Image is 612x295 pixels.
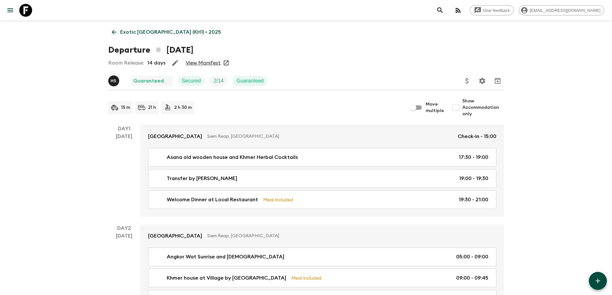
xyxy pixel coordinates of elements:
p: Guaranteed [236,77,264,85]
p: 2 / 14 [214,77,224,85]
button: search adventures [434,4,447,17]
p: 15 m [121,104,130,111]
div: [DATE] [116,133,132,217]
a: View Manifest [186,60,221,66]
p: 2 h 30 m [174,104,192,111]
p: Angkor Wat Sunrise and [DEMOGRAPHIC_DATA] [167,253,284,261]
p: Welcome Dinner at Local Restaurant [167,196,258,204]
p: Day 1 [108,125,140,133]
a: Khmer house at Village by [GEOGRAPHIC_DATA]Meal Included09:00 - 09:45 [148,269,496,287]
h1: Departure [DATE] [108,44,193,56]
p: Khmer house at Village by [GEOGRAPHIC_DATA] [167,274,286,282]
a: Exotic [GEOGRAPHIC_DATA] (KH1) • 2025 [108,26,225,39]
button: Settings [476,74,489,87]
p: Transfer by [PERSON_NAME] [167,175,237,182]
p: 14 days [147,59,165,67]
span: [EMAIL_ADDRESS][DOMAIN_NAME] [526,8,604,13]
div: Trip Fill [210,76,227,86]
button: HS [108,75,120,86]
p: Day 2 [108,224,140,232]
a: Welcome Dinner at Local RestaurantMeal Included19:30 - 21:00 [148,190,496,209]
p: Siem Reap, [GEOGRAPHIC_DATA] [207,233,491,239]
p: Secured [182,77,201,85]
p: Asana old wooden house and Khmer Herbal Cocktails [167,153,298,161]
span: Hong Sarou [108,77,120,82]
p: Meal Included [263,196,293,203]
p: Meal Included [291,274,321,282]
button: Archive (Completed, Cancelled or Unsynced Departures only) [491,74,504,87]
button: menu [4,4,17,17]
p: Check-in - 15:00 [458,133,496,140]
span: Give feedback [480,8,513,13]
a: Give feedback [470,5,514,15]
button: Update Price, Early Bird Discount and Costs [461,74,474,87]
div: [EMAIL_ADDRESS][DOMAIN_NAME] [519,5,604,15]
p: 09:00 - 09:45 [456,274,488,282]
a: Angkor Wat Sunrise and [DEMOGRAPHIC_DATA]05:00 - 09:00 [148,247,496,266]
p: Guaranteed [133,77,164,85]
p: Exotic [GEOGRAPHIC_DATA] (KH1) • 2025 [120,28,221,36]
p: [GEOGRAPHIC_DATA] [148,133,202,140]
p: 05:00 - 09:00 [456,253,488,261]
a: Transfer by [PERSON_NAME]19:00 - 19:30 [148,169,496,188]
p: Siem Reap, [GEOGRAPHIC_DATA] [207,133,453,140]
p: 21 h [148,104,156,111]
p: H S [111,78,117,83]
a: [GEOGRAPHIC_DATA]Siem Reap, [GEOGRAPHIC_DATA] [140,224,504,247]
p: [GEOGRAPHIC_DATA] [148,232,202,240]
span: Show Accommodation only [462,98,504,117]
div: Secured [178,76,205,86]
a: [GEOGRAPHIC_DATA]Siem Reap, [GEOGRAPHIC_DATA]Check-in - 15:00 [140,125,504,148]
p: Room Release: [108,59,144,67]
span: Move multiple [426,101,444,114]
p: 17:30 - 19:00 [459,153,488,161]
p: 19:00 - 19:30 [459,175,488,182]
a: Asana old wooden house and Khmer Herbal Cocktails17:30 - 19:00 [148,148,496,167]
p: 19:30 - 21:00 [459,196,488,204]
